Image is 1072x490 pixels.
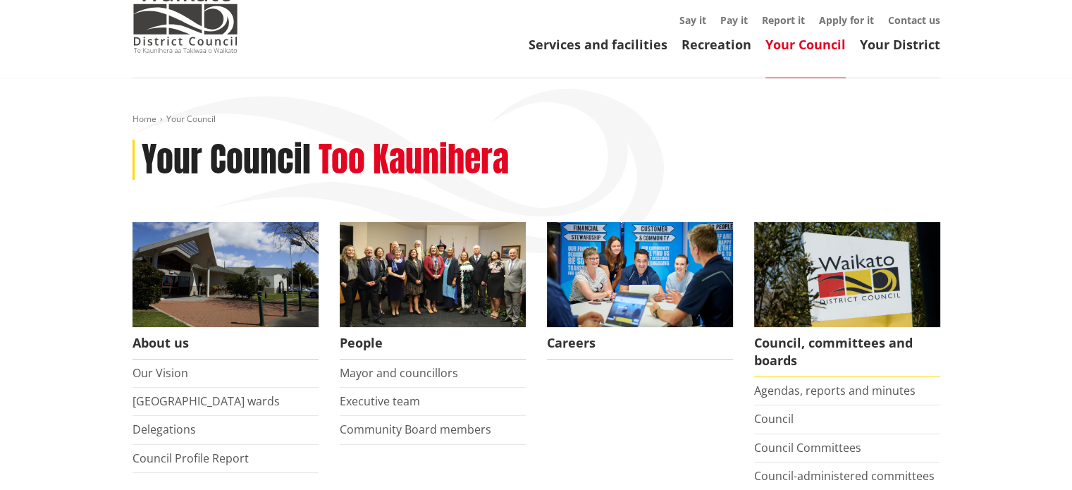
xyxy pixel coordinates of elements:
[1007,431,1058,482] iframe: Messenger Launcher
[340,365,458,381] a: Mayor and councillors
[754,440,861,455] a: Council Committees
[133,114,940,125] nav: breadcrumb
[133,113,156,125] a: Home
[340,422,491,437] a: Community Board members
[133,365,188,381] a: Our Vision
[340,327,526,360] span: People
[819,13,874,27] a: Apply for it
[860,36,940,53] a: Your District
[142,140,311,180] h1: Your Council
[754,468,935,484] a: Council-administered committees
[754,411,794,427] a: Council
[319,140,509,180] h2: Too Kaunihera
[682,36,751,53] a: Recreation
[133,451,249,466] a: Council Profile Report
[754,222,940,377] a: Waikato-District-Council-sign Council, committees and boards
[133,327,319,360] span: About us
[529,36,667,53] a: Services and facilities
[133,393,280,409] a: [GEOGRAPHIC_DATA] wards
[133,222,319,327] img: WDC Building 0015
[679,13,706,27] a: Say it
[340,222,526,327] img: 2022 Council
[547,222,733,327] img: Office staff in meeting - Career page
[133,222,319,360] a: WDC Building 0015 About us
[166,113,216,125] span: Your Council
[888,13,940,27] a: Contact us
[754,383,916,398] a: Agendas, reports and minutes
[547,222,733,360] a: Careers
[547,327,733,360] span: Careers
[765,36,846,53] a: Your Council
[340,393,420,409] a: Executive team
[340,222,526,360] a: 2022 Council People
[754,222,940,327] img: Waikato-District-Council-sign
[754,327,940,377] span: Council, committees and boards
[762,13,805,27] a: Report it
[720,13,748,27] a: Pay it
[133,422,196,437] a: Delegations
